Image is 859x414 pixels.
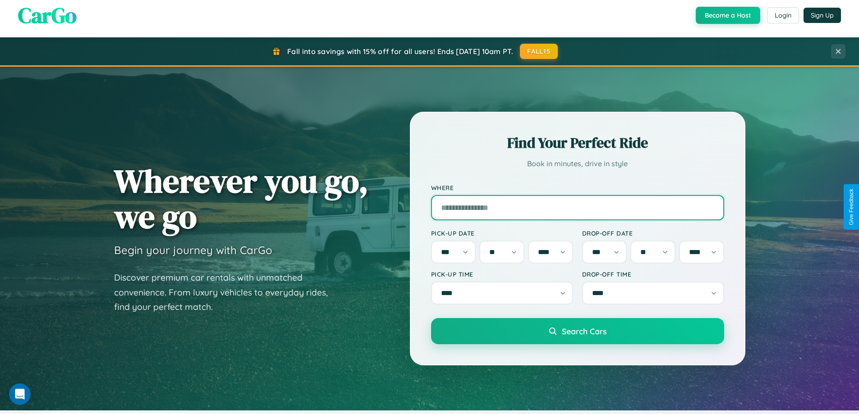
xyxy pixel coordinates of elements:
span: CarGo [18,0,77,30]
iframe: Intercom live chat [9,383,31,405]
span: Search Cars [562,326,606,336]
label: Drop-off Time [582,270,724,278]
h3: Begin your journey with CarGo [114,243,272,257]
p: Book in minutes, drive in style [431,157,724,170]
p: Discover premium car rentals with unmatched convenience. From luxury vehicles to everyday rides, ... [114,270,340,314]
label: Pick-up Date [431,229,573,237]
label: Drop-off Date [582,229,724,237]
label: Where [431,184,724,191]
button: Sign Up [804,8,841,23]
button: Login [767,7,799,23]
h1: Wherever you go, we go [114,163,368,234]
button: Become a Host [696,7,760,24]
button: Search Cars [431,318,724,344]
label: Pick-up Time [431,270,573,278]
span: Fall into savings with 15% off for all users! Ends [DATE] 10am PT. [287,47,513,56]
button: FALL15 [520,44,558,59]
h2: Find Your Perfect Ride [431,133,724,153]
div: Give Feedback [848,189,854,225]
